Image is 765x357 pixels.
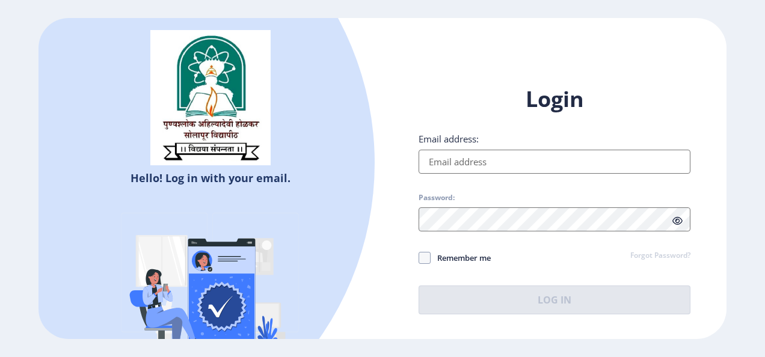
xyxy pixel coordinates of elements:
[431,251,491,265] span: Remember me
[419,133,479,145] label: Email address:
[150,30,271,166] img: sulogo.png
[419,150,690,174] input: Email address
[419,285,690,314] button: Log In
[630,251,690,261] a: Forgot Password?
[419,85,690,114] h1: Login
[419,193,455,203] label: Password:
